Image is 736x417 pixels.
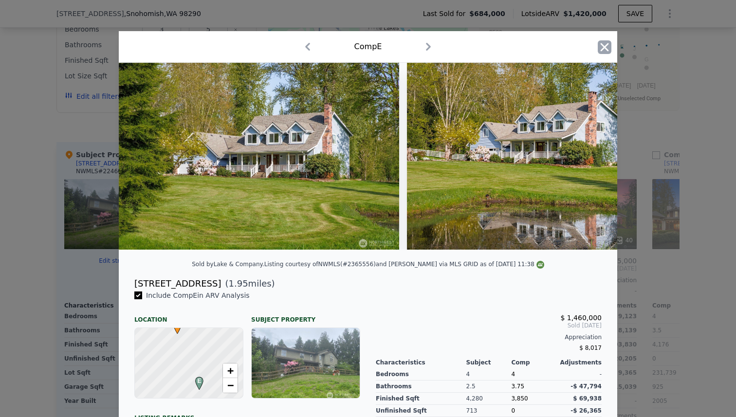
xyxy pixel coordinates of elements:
div: Comp [511,359,556,366]
div: Adjustments [556,359,602,366]
div: Finished Sqft [376,393,466,405]
img: Property Img [407,63,687,250]
span: 1.95 [229,278,248,289]
div: [STREET_ADDRESS] [134,277,221,290]
span: 3,850 [511,395,528,402]
div: Unfinished Sqft [376,405,466,417]
div: Location [134,308,243,324]
div: 3.75 [511,381,556,393]
div: Bathrooms [376,381,466,393]
div: 4,280 [466,393,512,405]
img: NWMLS Logo [536,261,544,269]
span: E [193,377,206,385]
span: $ 8,017 [579,344,602,351]
div: Appreciation [376,333,602,341]
span: Include Comp E in ARV Analysis [142,291,254,299]
span: + [227,364,234,377]
a: Zoom in [223,363,238,378]
div: - [556,368,602,381]
div: Sold by Lake & Company . [192,261,264,268]
div: Subject [466,359,512,366]
div: 2.5 [466,381,512,393]
div: Bedrooms [376,368,466,381]
div: E [193,377,199,382]
div: Subject Property [251,308,360,324]
span: -$ 47,794 [570,383,602,390]
span: $ 1,460,000 [560,314,602,322]
a: Zoom out [223,378,238,393]
span: − [227,379,234,391]
span: 4 [511,371,515,378]
span: ( miles) [221,277,275,290]
span: 0 [511,407,515,414]
div: Listing courtesy of NWMLS (#2365556) and [PERSON_NAME] via MLS GRID as of [DATE] 11:38 [264,261,544,268]
span: Sold [DATE] [376,322,602,329]
img: Property Img [119,63,399,250]
div: 4 [466,368,512,381]
span: $ 69,938 [573,395,602,402]
div: Characteristics [376,359,466,366]
div: 713 [466,405,512,417]
div: Comp E [354,41,382,53]
span: -$ 26,365 [570,407,602,414]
